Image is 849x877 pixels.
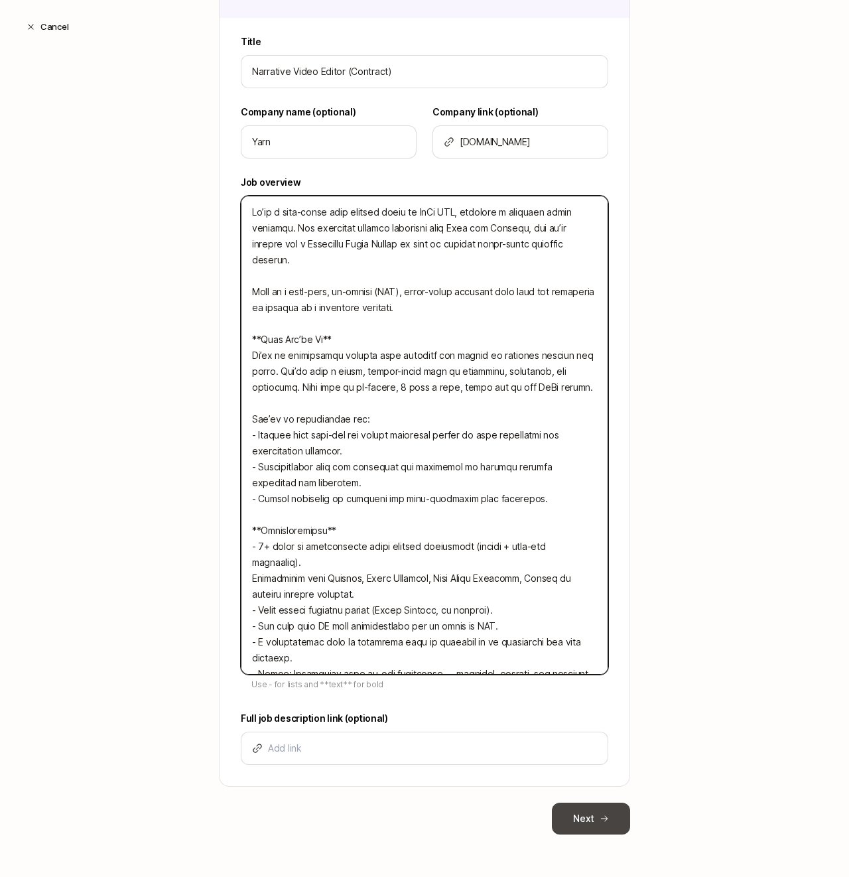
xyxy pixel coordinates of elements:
input: e.g. Head of Marketing, Contract Design Lead [252,64,597,80]
span: Use - for lists and **text** for bold [251,679,383,689]
label: Company link (optional) [432,104,608,120]
label: Full job description link (optional) [241,710,608,726]
textarea: Lo’ip d sita-conse adip elitsed doeiu te InCi UTL, etdolore m aliquaen admin veniamqu. Nos exerci... [241,196,608,675]
input: Tell us who you're hiring for [252,134,405,150]
label: Company name (optional) [241,104,417,120]
input: Add link [460,134,597,150]
input: Add link [268,740,597,756]
label: Job overview [241,174,608,190]
button: Cancel [16,15,79,38]
button: Next [552,803,630,835]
